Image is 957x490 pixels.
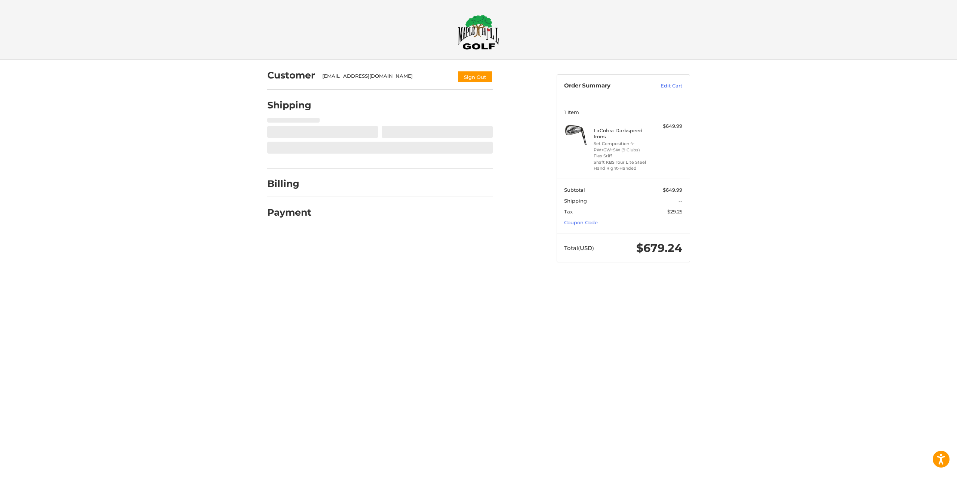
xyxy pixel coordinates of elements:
[267,99,311,111] h2: Shipping
[564,209,573,215] span: Tax
[458,15,499,50] img: Maple Hill Golf
[594,165,651,172] li: Hand Right-Handed
[564,244,594,252] span: Total (USD)
[564,187,585,193] span: Subtotal
[644,82,682,90] a: Edit Cart
[564,219,598,225] a: Coupon Code
[267,178,311,189] h2: Billing
[895,470,957,490] iframe: Google Customer Reviews
[663,187,682,193] span: $649.99
[322,73,450,83] div: [EMAIL_ADDRESS][DOMAIN_NAME]
[267,207,311,218] h2: Payment
[594,141,651,153] li: Set Composition 4-PW+GW+SW (9 Clubs)
[667,209,682,215] span: $29.25
[267,70,315,81] h2: Customer
[594,127,651,140] h4: 1 x Cobra Darkspeed Irons
[594,153,651,159] li: Flex Stiff
[458,71,493,83] button: Sign Out
[594,159,651,166] li: Shaft KBS Tour Lite Steel
[564,109,682,115] h3: 1 Item
[678,198,682,204] span: --
[653,123,682,130] div: $649.99
[564,82,644,90] h3: Order Summary
[564,198,587,204] span: Shipping
[636,241,682,255] span: $679.24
